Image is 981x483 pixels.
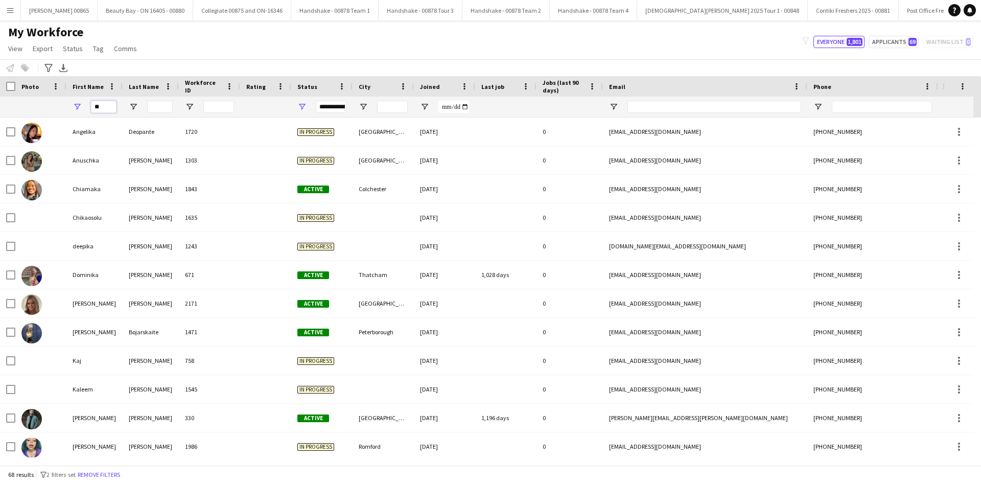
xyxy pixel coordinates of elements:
[123,232,179,260] div: [PERSON_NAME]
[420,102,429,111] button: Open Filter Menu
[414,404,475,432] div: [DATE]
[123,318,179,346] div: Bojarskaite
[536,203,603,232] div: 0
[807,289,938,317] div: [PHONE_NUMBER]
[66,175,123,203] div: Chiamaka
[123,175,179,203] div: [PERSON_NAME]
[297,214,334,222] span: In progress
[536,232,603,260] div: 0
[98,1,193,20] button: Beauty Bay - ON 16405 - 00880
[185,79,222,94] span: Workforce ID
[377,101,408,113] input: City Filter Input
[353,175,414,203] div: Colchester
[536,347,603,375] div: 0
[475,261,536,289] div: 1,028 days
[808,1,899,20] button: Contiki Freshers 2025 - 00881
[414,203,475,232] div: [DATE]
[603,203,807,232] div: [EMAIL_ADDRESS][DOMAIN_NAME]
[123,146,179,174] div: [PERSON_NAME]
[536,289,603,317] div: 0
[21,1,98,20] button: [PERSON_NAME] 00865
[297,157,334,165] span: In progress
[297,443,334,451] span: In progress
[603,375,807,403] div: [EMAIL_ADDRESS][DOMAIN_NAME]
[908,38,917,46] span: 69
[353,261,414,289] div: Thatcham
[46,471,76,478] span: 2 filters set
[21,438,42,458] img: Kara Cox
[123,289,179,317] div: [PERSON_NAME]
[123,118,179,146] div: Deopante
[123,432,179,461] div: [PERSON_NAME]
[603,404,807,432] div: [PERSON_NAME][EMAIL_ADDRESS][PERSON_NAME][DOMAIN_NAME]
[57,62,69,74] app-action-btn: Export XLSX
[110,42,141,55] a: Comms
[179,261,240,289] div: 671
[179,404,240,432] div: 330
[462,1,550,20] button: Handshake - 00878 Team 2
[414,347,475,375] div: [DATE]
[603,347,807,375] div: [EMAIL_ADDRESS][DOMAIN_NAME]
[21,266,42,286] img: Dominika Humphrey
[66,261,123,289] div: Dominika
[129,102,138,111] button: Open Filter Menu
[291,1,379,20] button: Handshake - 00878 Team 1
[807,404,938,432] div: [PHONE_NUMBER]
[609,102,618,111] button: Open Filter Menu
[297,102,307,111] button: Open Filter Menu
[297,271,329,279] span: Active
[185,102,194,111] button: Open Filter Menu
[203,101,234,113] input: Workforce ID Filter Input
[73,83,104,90] span: First Name
[297,186,329,193] span: Active
[536,318,603,346] div: 0
[414,175,475,203] div: [DATE]
[550,1,637,20] button: Handshake - 00878 Team 4
[353,146,414,174] div: [GEOGRAPHIC_DATA]
[8,44,22,53] span: View
[29,42,57,55] a: Export
[66,289,123,317] div: [PERSON_NAME]
[359,102,368,111] button: Open Filter Menu
[21,323,42,343] img: Erika Bojarskaite
[379,1,462,20] button: Handshake - 00878 Tour 3
[179,432,240,461] div: 1986
[297,415,329,422] span: Active
[123,347,179,375] div: [PERSON_NAME]
[66,232,123,260] div: deepika
[66,318,123,346] div: [PERSON_NAME]
[353,118,414,146] div: [GEOGRAPHIC_DATA]
[353,432,414,461] div: Romford
[603,118,807,146] div: [EMAIL_ADDRESS][DOMAIN_NAME]
[66,347,123,375] div: Kaj
[66,146,123,174] div: Anuschka
[93,44,104,53] span: Tag
[807,175,938,203] div: [PHONE_NUMBER]
[813,102,823,111] button: Open Filter Menu
[807,232,938,260] div: [PHONE_NUMBER]
[414,146,475,174] div: [DATE]
[536,432,603,461] div: 0
[179,146,240,174] div: 1303
[414,232,475,260] div: [DATE]
[89,42,108,55] a: Tag
[807,203,938,232] div: [PHONE_NUMBER]
[353,289,414,317] div: [GEOGRAPHIC_DATA]
[603,318,807,346] div: [EMAIL_ADDRESS][DOMAIN_NAME]
[66,432,123,461] div: [PERSON_NAME]
[129,83,159,90] span: Last Name
[193,1,291,20] button: Collegiate 00875 and ON-16346
[869,36,919,48] button: Applicants69
[297,329,329,336] span: Active
[536,375,603,403] div: 0
[603,175,807,203] div: [EMAIL_ADDRESS][DOMAIN_NAME]
[297,300,329,308] span: Active
[414,432,475,461] div: [DATE]
[847,38,862,46] span: 1,801
[147,101,173,113] input: Last Name Filter Input
[420,83,440,90] span: Joined
[91,101,116,113] input: First Name Filter Input
[481,83,504,90] span: Last job
[609,83,625,90] span: Email
[21,151,42,172] img: Anuschka Sobainsky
